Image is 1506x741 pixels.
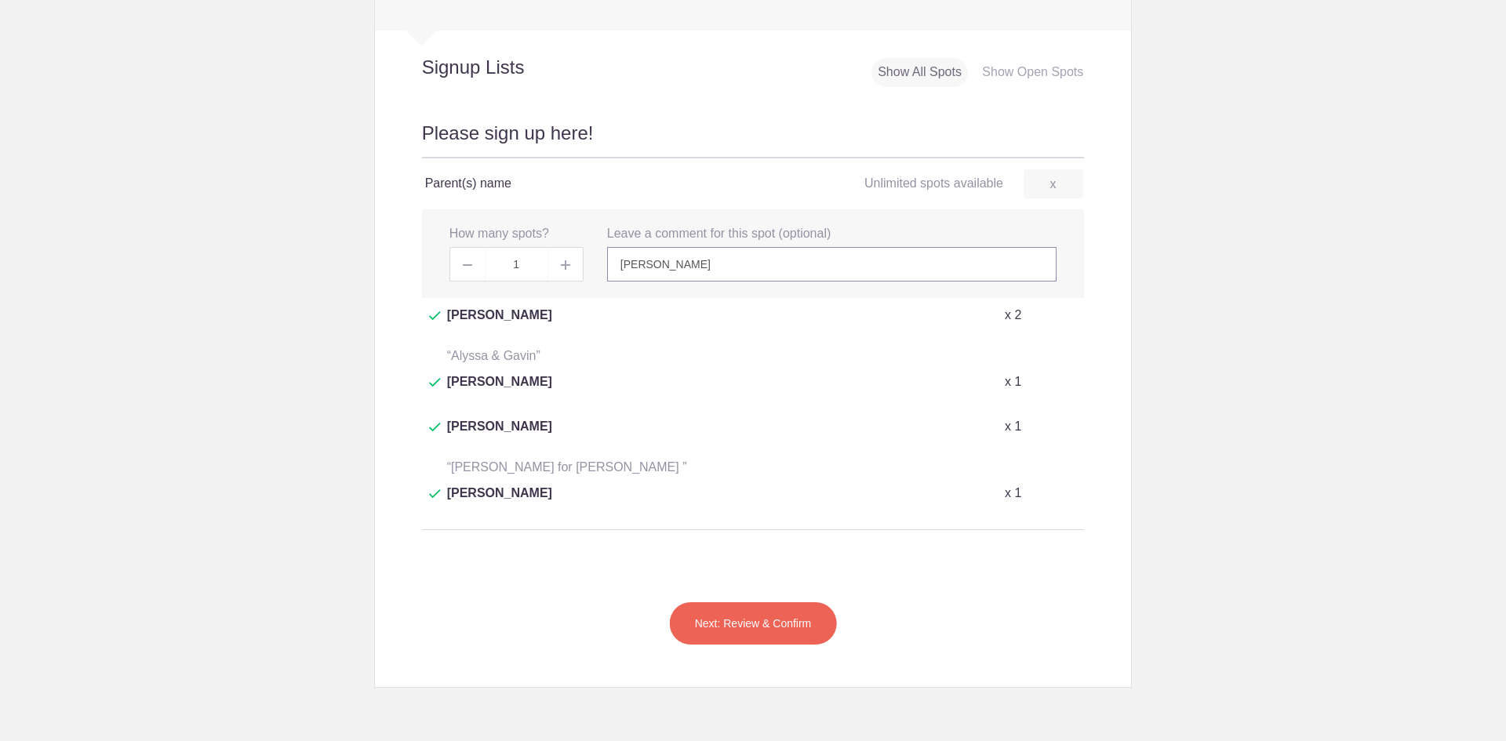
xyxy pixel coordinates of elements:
[429,378,441,387] img: Check dark green
[447,349,540,362] span: “Alyssa & Gavin”
[864,176,1003,190] span: Unlimited spots available
[607,247,1057,282] input: Enter message
[976,58,1089,87] div: Show Open Spots
[1005,372,1021,391] p: x 1
[871,58,968,87] div: Show All Spots
[1024,169,1083,198] a: x
[1005,417,1021,436] p: x 1
[463,264,472,266] img: Minus gray
[375,56,627,79] h2: Signup Lists
[422,120,1085,158] h2: Please sign up here!
[447,417,552,455] span: [PERSON_NAME]
[1005,484,1021,503] p: x 1
[429,423,441,432] img: Check dark green
[447,460,687,474] span: “[PERSON_NAME] for [PERSON_NAME] ”
[449,225,549,243] label: How many spots?
[447,372,552,410] span: [PERSON_NAME]
[429,489,441,499] img: Check dark green
[425,174,753,193] h4: Parent(s) name
[607,225,831,243] label: Leave a comment for this spot (optional)
[669,601,838,645] button: Next: Review & Confirm
[429,311,441,321] img: Check dark green
[447,306,552,343] span: [PERSON_NAME]
[561,260,570,270] img: Plus gray
[447,484,552,521] span: [PERSON_NAME]
[1005,306,1021,325] p: x 2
